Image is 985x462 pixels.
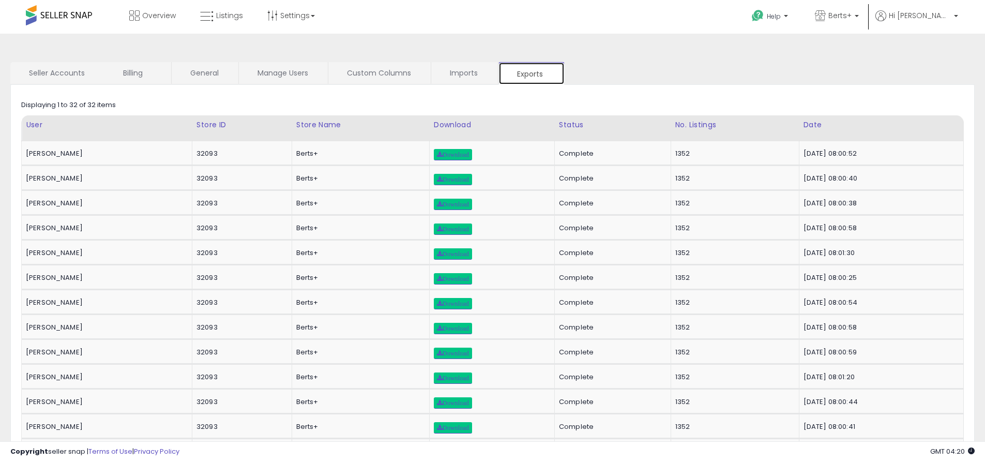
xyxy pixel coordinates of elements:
[434,199,472,210] a: Download
[239,62,327,84] a: Manage Users
[559,422,663,431] div: Complete
[437,325,469,332] span: Download
[26,199,184,208] div: [PERSON_NAME]
[26,248,184,258] div: [PERSON_NAME]
[804,199,956,208] div: [DATE] 08:00:38
[437,375,469,381] span: Download
[196,422,284,431] div: 32093
[744,2,798,34] a: Help
[675,223,791,233] div: 1352
[559,298,663,307] div: Complete
[434,422,472,434] a: Download
[26,273,184,282] div: [PERSON_NAME]
[675,149,791,158] div: 1352
[434,323,472,334] a: Download
[804,298,956,307] div: [DATE] 08:00:54
[437,301,469,307] span: Download
[296,273,421,282] div: Berts+
[296,348,421,357] div: Berts+
[296,174,421,183] div: Berts+
[296,323,421,332] div: Berts+
[172,62,237,84] a: General
[196,323,284,332] div: 32093
[804,149,956,158] div: [DATE] 08:00:52
[142,10,176,21] span: Overview
[675,298,791,307] div: 1352
[889,10,951,21] span: Hi [PERSON_NAME]
[26,174,184,183] div: [PERSON_NAME]
[559,248,663,258] div: Complete
[804,120,959,130] div: Date
[675,120,795,130] div: No. Listings
[559,120,666,130] div: Status
[804,372,956,382] div: [DATE] 08:01:20
[196,298,284,307] div: 32093
[559,223,663,233] div: Complete
[196,397,284,407] div: 32093
[434,248,472,260] a: Download
[804,273,956,282] div: [DATE] 08:00:25
[804,348,956,357] div: [DATE] 08:00:59
[196,149,284,158] div: 32093
[196,348,284,357] div: 32093
[675,372,791,382] div: 1352
[675,273,791,282] div: 1352
[434,372,472,384] a: Download
[675,323,791,332] div: 1352
[196,199,284,208] div: 32093
[675,397,791,407] div: 1352
[26,149,184,158] div: [PERSON_NAME]
[434,174,472,185] a: Download
[675,199,791,208] div: 1352
[804,397,956,407] div: [DATE] 08:00:44
[434,298,472,309] a: Download
[804,174,956,183] div: [DATE] 08:00:40
[498,62,565,85] a: Exports
[26,422,184,431] div: [PERSON_NAME]
[804,323,956,332] div: [DATE] 08:00:58
[675,422,791,431] div: 1352
[437,226,469,232] span: Download
[559,397,663,407] div: Complete
[328,62,430,84] a: Custom Columns
[559,174,663,183] div: Complete
[196,174,284,183] div: 32093
[26,323,184,332] div: [PERSON_NAME]
[437,425,469,431] span: Download
[930,446,975,456] span: 2025-08-13 04:20 GMT
[437,201,469,207] span: Download
[559,149,663,158] div: Complete
[875,10,958,34] a: Hi [PERSON_NAME]
[559,323,663,332] div: Complete
[296,248,421,258] div: Berts+
[437,251,469,257] span: Download
[296,199,421,208] div: Berts+
[196,248,284,258] div: 32093
[134,446,179,456] a: Privacy Policy
[26,120,188,130] div: User
[804,248,956,258] div: [DATE] 08:01:30
[559,199,663,208] div: Complete
[196,120,287,130] div: Store ID
[26,223,184,233] div: [PERSON_NAME]
[26,348,184,357] div: [PERSON_NAME]
[10,62,103,84] a: Seller Accounts
[434,273,472,285] a: Download
[296,422,421,431] div: Berts+
[434,120,550,130] div: Download
[104,62,170,84] a: Billing
[216,10,243,21] span: Listings
[675,174,791,183] div: 1352
[196,372,284,382] div: 32093
[431,62,497,84] a: Imports
[26,372,184,382] div: [PERSON_NAME]
[675,348,791,357] div: 1352
[88,446,132,456] a: Terms of Use
[21,100,116,110] div: Displaying 1 to 32 of 32 items
[437,276,469,282] span: Download
[559,348,663,357] div: Complete
[434,149,472,160] a: Download
[751,9,764,22] i: Get Help
[437,152,469,158] span: Download
[196,223,284,233] div: 32093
